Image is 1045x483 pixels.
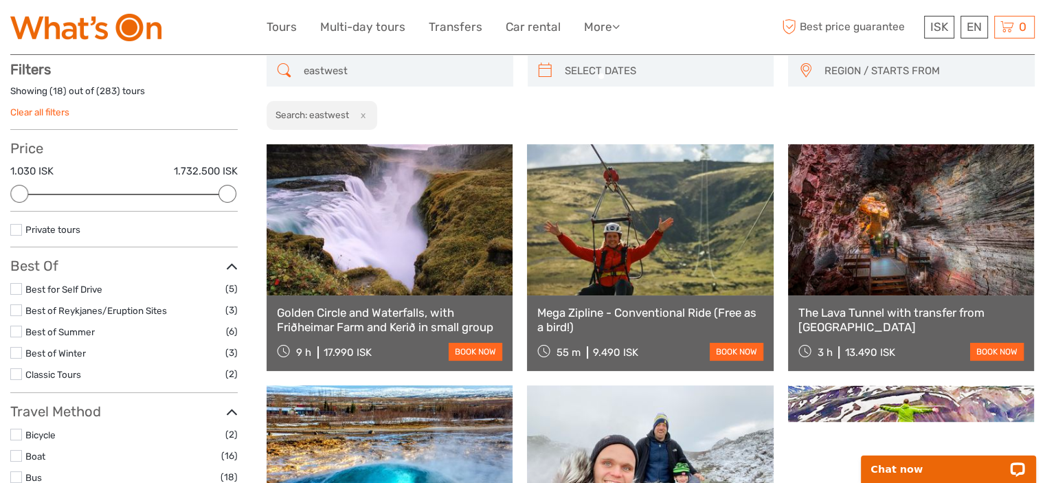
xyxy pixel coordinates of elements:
a: Best of Winter [25,348,86,359]
div: 17.990 ISK [324,346,372,359]
a: Best of Reykjanes/Eruption Sites [25,305,167,316]
a: Private tours [25,224,80,235]
span: (6) [226,324,238,339]
a: Multi-day tours [320,17,405,37]
label: 283 [100,85,117,98]
a: Mega Zipline - Conventional Ride (Free as a bird!) [537,306,763,334]
a: Bus [25,472,42,483]
span: (2) [225,366,238,382]
a: The Lava Tunnel with transfer from [GEOGRAPHIC_DATA] [798,306,1024,334]
img: What's On [10,14,161,41]
a: Boat [25,451,45,462]
a: Tours [267,17,297,37]
iframe: LiveChat chat widget [852,440,1045,483]
span: (3) [225,345,238,361]
div: Showing ( ) out of ( ) tours [10,85,238,106]
h3: Price [10,140,238,157]
a: Golden Circle and Waterfalls, with Friðheimar Farm and Kerið in small group [277,306,502,334]
span: (2) [225,427,238,442]
label: 1.732.500 ISK [174,164,238,179]
span: 0 [1017,20,1029,34]
div: EN [960,16,988,38]
span: 9 h [296,346,311,359]
label: 1.030 ISK [10,164,54,179]
span: Best price guarantee [778,16,921,38]
a: Clear all filters [10,106,69,117]
span: (5) [225,281,238,297]
a: Best for Self Drive [25,284,102,295]
label: 18 [53,85,63,98]
input: SELECT DATES [559,59,767,83]
h2: Search: eastwest [276,109,349,120]
a: Bicycle [25,429,56,440]
button: x [351,108,370,122]
span: (16) [221,448,238,464]
span: (3) [225,302,238,318]
span: 55 m [557,346,581,359]
strong: Filters [10,61,51,78]
h3: Travel Method [10,403,238,420]
a: Car rental [506,17,561,37]
h3: Best Of [10,258,238,274]
a: More [584,17,620,37]
div: 13.490 ISK [844,346,895,359]
div: 9.490 ISK [593,346,638,359]
a: book now [710,343,763,361]
input: SEARCH [298,59,506,83]
a: Classic Tours [25,369,81,380]
a: book now [970,343,1024,361]
span: 3 h [817,346,832,359]
button: REGION / STARTS FROM [818,60,1028,82]
a: Transfers [429,17,482,37]
span: ISK [930,20,948,34]
a: Best of Summer [25,326,95,337]
a: book now [449,343,502,361]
